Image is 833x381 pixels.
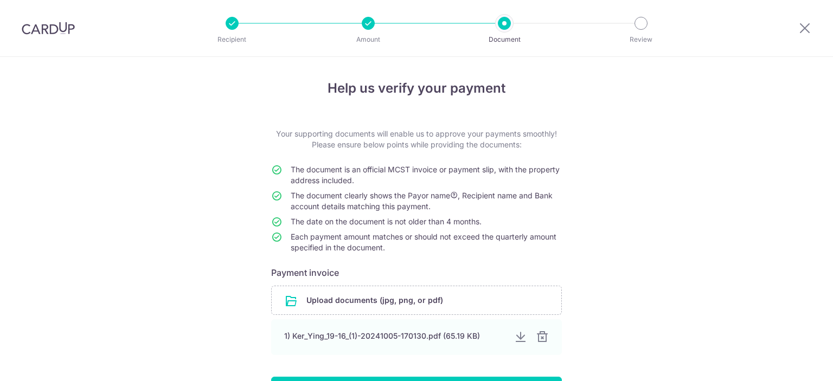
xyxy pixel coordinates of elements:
[464,34,544,45] p: Document
[291,191,553,211] span: The document clearly shows the Payor name , Recipient name and Bank account details matching this...
[764,348,822,376] iframe: Opens a widget where you can find more information
[291,165,560,185] span: The document is an official MCST invoice or payment slip, with the property address included.
[192,34,272,45] p: Recipient
[271,266,562,279] h6: Payment invoice
[284,331,505,341] div: 1) Ker_Ying_19-16_(1)-20241005-170130.pdf (65.19 KB)
[328,34,408,45] p: Amount
[271,79,562,98] h4: Help us verify your payment
[271,286,562,315] div: Upload documents (jpg, png, or pdf)
[22,22,75,35] img: CardUp
[291,232,556,252] span: Each payment amount matches or should not exceed the quarterly amount specified in the document.
[291,217,482,226] span: The date on the document is not older than 4 months.
[601,34,681,45] p: Review
[271,128,562,150] p: Your supporting documents will enable us to approve your payments smoothly! Please ensure below p...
